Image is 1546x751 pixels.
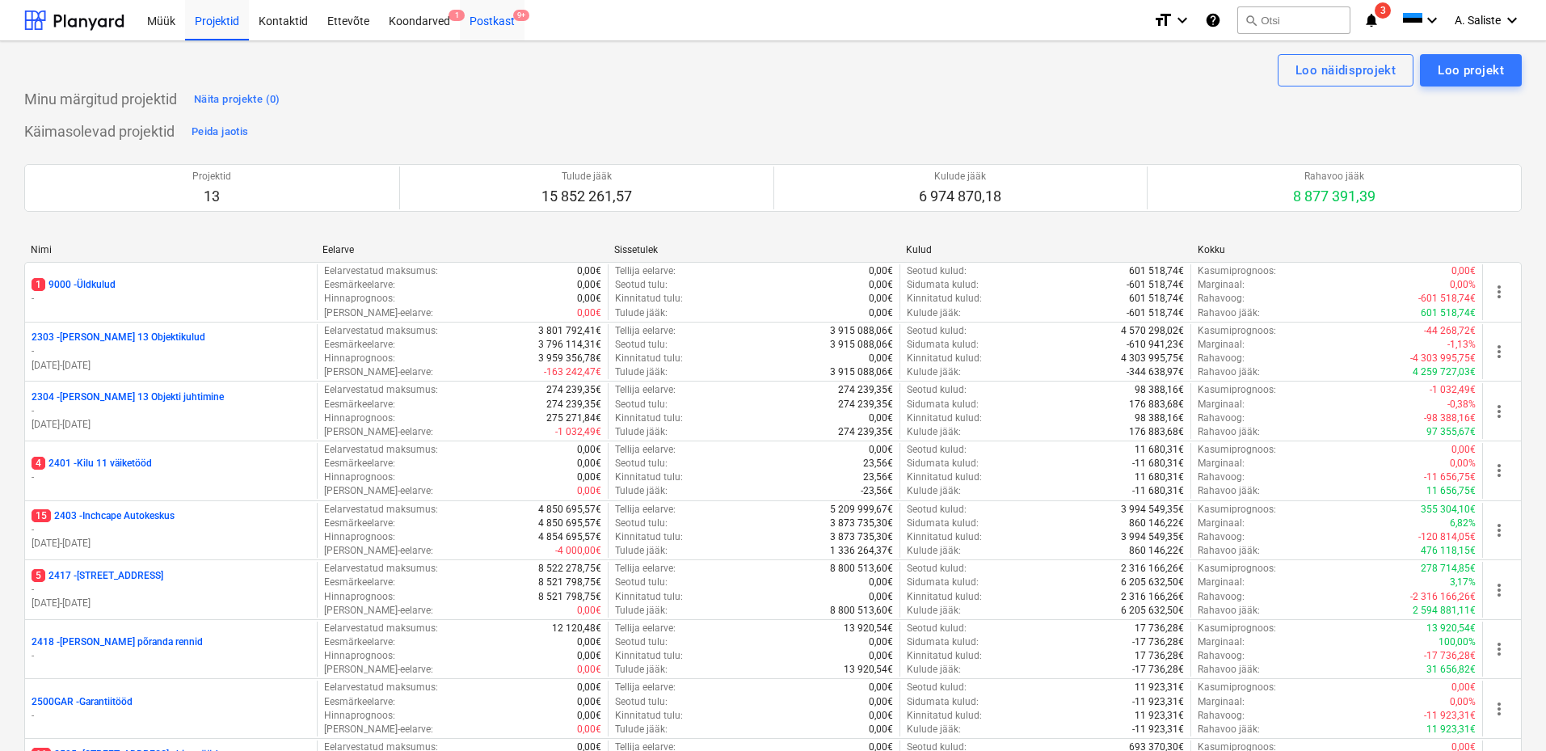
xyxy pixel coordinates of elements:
button: Näita projekte (0) [190,86,284,112]
p: -601 518,74€ [1127,278,1184,292]
p: Kinnitatud tulu : [615,649,683,663]
p: Käimasolevad projektid [24,122,175,141]
p: -0,38% [1447,398,1476,411]
p: Sidumata kulud : [907,278,979,292]
p: -1,13% [1447,338,1476,352]
p: Rahavoo jääk : [1198,604,1260,618]
p: 2303 - [PERSON_NAME] 13 Objektikulud [32,331,205,344]
p: -344 638,97€ [1127,365,1184,379]
p: [DATE] - [DATE] [32,537,310,551]
p: 4 259 727,03€ [1413,365,1476,379]
p: 3 994 549,35€ [1121,503,1184,517]
p: Hinnaprognoos : [324,292,395,306]
p: 2 316 166,26€ [1121,590,1184,604]
p: 1 336 264,37€ [830,544,893,558]
p: Eesmärkeelarve : [324,576,395,589]
p: 0,00€ [869,411,893,425]
p: Rahavoo jääk : [1198,306,1260,320]
i: format_size [1153,11,1173,30]
p: Rahavoog : [1198,352,1245,365]
p: Kinnitatud tulu : [615,530,683,544]
div: Näita projekte (0) [194,91,280,109]
p: 3 915 088,06€ [830,338,893,352]
p: Marginaal : [1198,635,1245,649]
p: 476 118,15€ [1421,544,1476,558]
p: Seotud kulud : [907,503,967,517]
div: Kokku [1198,244,1476,255]
p: 278 714,85€ [1421,562,1476,576]
p: Kinnitatud kulud : [907,292,982,306]
p: 2401 - Kilu 11 väiketööd [32,457,152,470]
p: 601 518,74€ [1421,306,1476,320]
p: Hinnaprognoos : [324,352,395,365]
p: 3 994 549,35€ [1121,530,1184,544]
p: Eelarvestatud maksumus : [324,562,438,576]
p: -1 032,49€ [1430,383,1476,397]
p: 23,56€ [863,457,893,470]
p: Marginaal : [1198,576,1245,589]
p: Sidumata kulud : [907,457,979,470]
div: Nimi [31,244,310,255]
p: [PERSON_NAME]-eelarve : [324,306,433,320]
i: notifications [1363,11,1380,30]
div: 2418 -[PERSON_NAME] põranda rennid- [32,635,310,663]
p: 0,00€ [869,264,893,278]
p: Tulude jääk : [615,604,668,618]
p: 3 801 792,41€ [538,324,601,338]
p: Eelarvestatud maksumus : [324,503,438,517]
p: -11 656,75€ [1424,470,1476,484]
p: Seotud kulud : [907,324,967,338]
p: 8 800 513,60€ [830,604,893,618]
p: - [32,292,310,306]
p: Kulude jääk : [907,484,961,498]
p: 17 736,28€ [1135,649,1184,663]
div: Eelarve [322,244,601,255]
p: -11 680,31€ [1132,457,1184,470]
p: 0,00% [1450,457,1476,470]
p: Rahavoog : [1198,470,1245,484]
p: Tellija eelarve : [615,443,676,457]
p: Hinnaprognoos : [324,530,395,544]
p: 0,00€ [577,649,601,663]
p: - [32,344,310,358]
p: - [32,470,310,484]
span: more_vert [1489,639,1509,659]
p: 3 959 356,78€ [538,352,601,365]
span: 9+ [513,10,529,21]
p: 0,00€ [1451,443,1476,457]
p: [DATE] - [DATE] [32,418,310,432]
p: 3 915 088,06€ [830,365,893,379]
p: Tulude jääk : [615,544,668,558]
p: Marginaal : [1198,457,1245,470]
p: Seotud kulud : [907,443,967,457]
p: Hinnaprognoos : [324,470,395,484]
p: 13 920,54€ [1426,622,1476,635]
p: Seotud kulud : [907,622,967,635]
p: 11 680,31€ [1135,470,1184,484]
p: 860 146,22€ [1129,544,1184,558]
p: Kulude jääk : [907,425,961,439]
p: 8 877 391,39 [1293,187,1375,206]
p: Tellija eelarve : [615,562,676,576]
p: 0,00€ [869,649,893,663]
div: 152403 -Inchcape Autokeskus-[DATE]-[DATE] [32,509,310,551]
p: 98 388,16€ [1135,383,1184,397]
p: Hinnaprognoos : [324,590,395,604]
span: search [1245,14,1257,27]
span: 1 [32,278,45,291]
p: 0,00% [1450,278,1476,292]
p: 13 [192,187,231,206]
p: 6,82% [1450,517,1476,530]
p: 0,00€ [1451,264,1476,278]
p: Seotud tulu : [615,398,668,411]
p: Eelarvestatud maksumus : [324,324,438,338]
p: Kinnitatud tulu : [615,292,683,306]
p: 274 239,35€ [546,383,601,397]
p: 176 883,68€ [1129,425,1184,439]
p: 0,00€ [577,635,601,649]
p: -98 388,16€ [1424,411,1476,425]
p: Kinnitatud kulud : [907,411,982,425]
p: Hinnaprognoos : [324,411,395,425]
p: 8 800 513,60€ [830,562,893,576]
p: -23,56€ [861,484,893,498]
